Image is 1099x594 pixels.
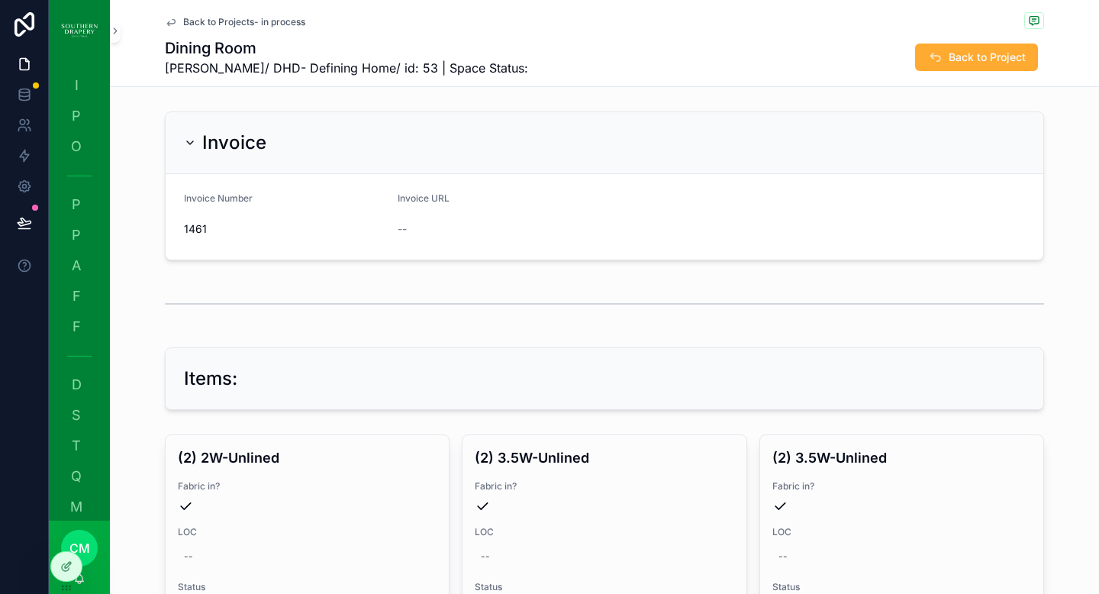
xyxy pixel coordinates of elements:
[475,480,733,492] span: Fabric in?
[184,192,253,204] span: Invoice Number
[183,16,305,28] span: Back to Projects- in process
[178,480,437,492] span: Fabric in?
[58,432,101,460] a: T
[58,313,101,341] a: F
[69,438,84,454] span: T
[69,139,84,154] span: O
[178,581,437,593] span: Status
[949,50,1026,65] span: Back to Project
[69,289,84,304] span: F
[49,61,110,521] div: scrollable content
[69,319,84,334] span: F
[475,447,733,468] h4: (2) 3.5W-Unlined
[772,480,1031,492] span: Fabric in?
[475,526,733,538] span: LOC
[165,37,528,59] h1: Dining Room
[178,526,437,538] span: LOC
[58,72,101,99] a: I
[58,282,101,310] a: F
[69,78,84,93] span: I
[778,550,788,563] div: --
[58,402,101,429] a: S
[69,228,84,243] span: P
[58,371,101,399] a: D
[58,102,101,130] a: P
[772,581,1031,593] span: Status
[69,408,84,423] span: S
[481,550,490,563] div: --
[202,131,266,155] h2: Invoice
[58,133,101,160] a: O
[772,526,1031,538] span: LOC
[165,59,528,77] span: [PERSON_NAME]/ DHD- Defining Home/ id: 53 | Space Status:
[69,539,90,557] span: cm
[61,18,98,43] img: App logo
[58,221,101,249] a: P
[165,16,305,28] a: Back to Projects- in process
[69,258,84,273] span: A
[398,221,407,237] span: --
[772,447,1031,468] h4: (2) 3.5W-Unlined
[58,493,101,521] a: M
[398,192,450,204] span: Invoice URL
[475,581,733,593] span: Status
[178,447,437,468] h4: (2) 2W-Unlined
[69,197,84,212] span: P
[69,108,84,124] span: P
[915,44,1038,71] button: Back to Project
[58,191,101,218] a: P
[69,377,84,392] span: D
[69,469,84,484] span: Q
[58,463,101,490] a: Q
[184,366,237,391] h2: Items:
[58,252,101,279] a: A
[184,221,385,237] span: 1461
[184,550,193,563] div: --
[69,499,84,515] span: M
